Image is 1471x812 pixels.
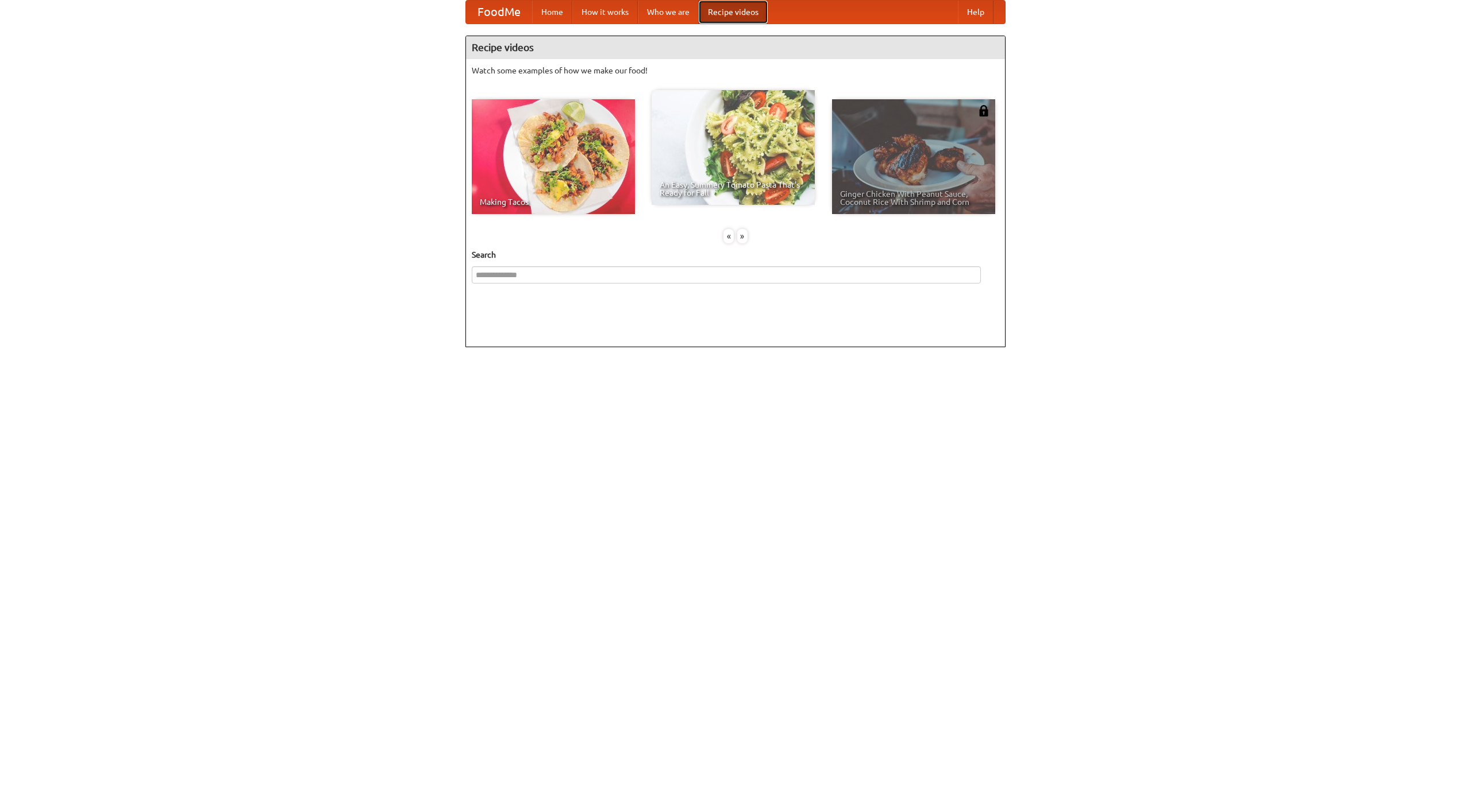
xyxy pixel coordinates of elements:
a: FoodMe [466,1,532,24]
a: An Easy, Summery Tomato Pasta That's Ready for Fall [652,90,815,205]
div: « [723,229,734,243]
div: » [737,229,748,243]
h5: Search [472,249,999,261]
h4: Recipe videos [466,36,1005,59]
a: Making Tacos [472,99,635,214]
a: Recipe videos [699,1,768,24]
a: Home [532,1,572,24]
span: An Easy, Summery Tomato Pasta That's Ready for Fall [660,181,807,197]
p: Watch some examples of how we make our food! [472,65,999,76]
a: Who we are [638,1,699,24]
span: Making Tacos [480,198,627,206]
a: How it works [572,1,638,24]
a: Help [958,1,993,24]
img: 483408.png [978,105,989,116]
